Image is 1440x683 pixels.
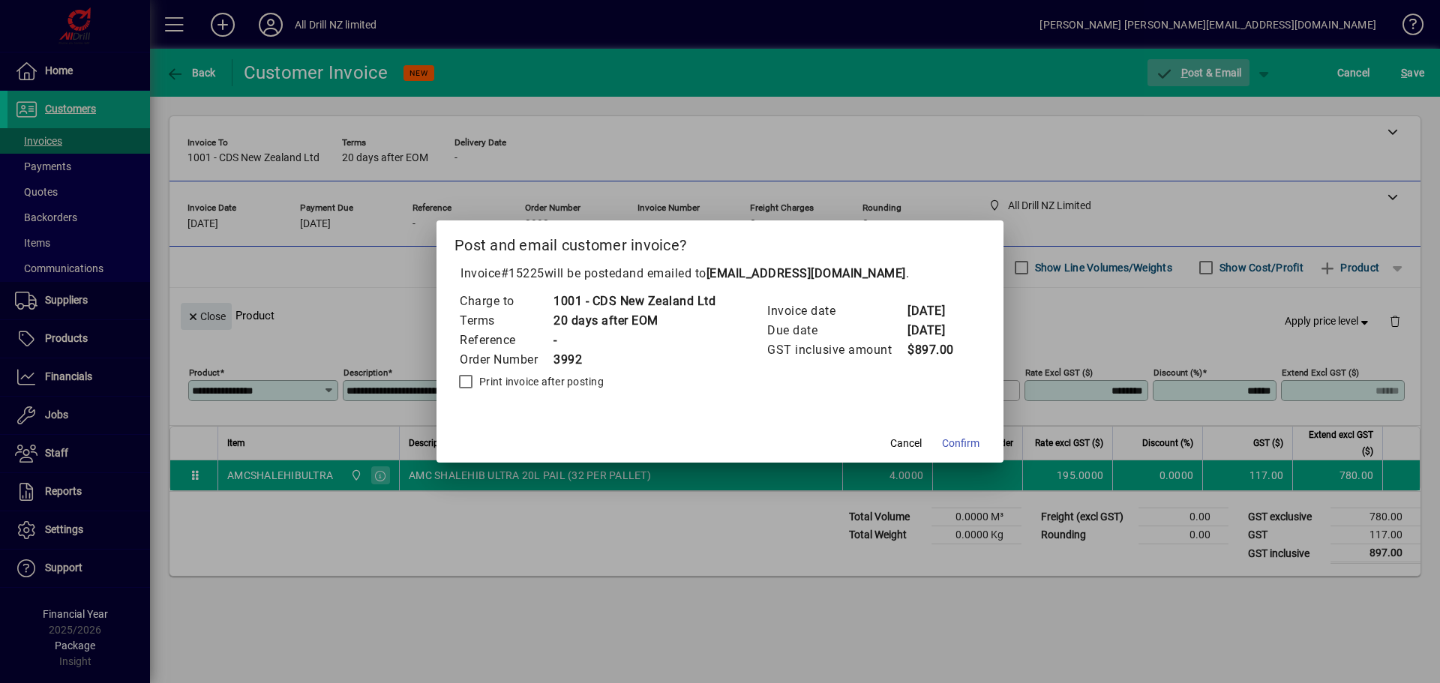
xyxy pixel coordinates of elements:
td: - [553,331,715,350]
td: 3992 [553,350,715,370]
span: Confirm [942,436,979,451]
p: Invoice will be posted . [454,265,985,283]
td: Charge to [459,292,553,311]
h2: Post and email customer invoice? [436,220,1003,264]
td: [DATE] [907,301,967,321]
span: #15225 [501,266,544,280]
button: Cancel [882,430,930,457]
button: Confirm [936,430,985,457]
td: Reference [459,331,553,350]
td: Terms [459,311,553,331]
td: Order Number [459,350,553,370]
label: Print invoice after posting [476,374,604,389]
td: [DATE] [907,321,967,340]
td: Invoice date [766,301,907,321]
td: 1001 - CDS New Zealand Ltd [553,292,715,311]
b: [EMAIL_ADDRESS][DOMAIN_NAME] [706,266,906,280]
td: GST inclusive amount [766,340,907,360]
td: $897.00 [907,340,967,360]
td: 20 days after EOM [553,311,715,331]
span: Cancel [890,436,922,451]
td: Due date [766,321,907,340]
span: and emailed to [622,266,906,280]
